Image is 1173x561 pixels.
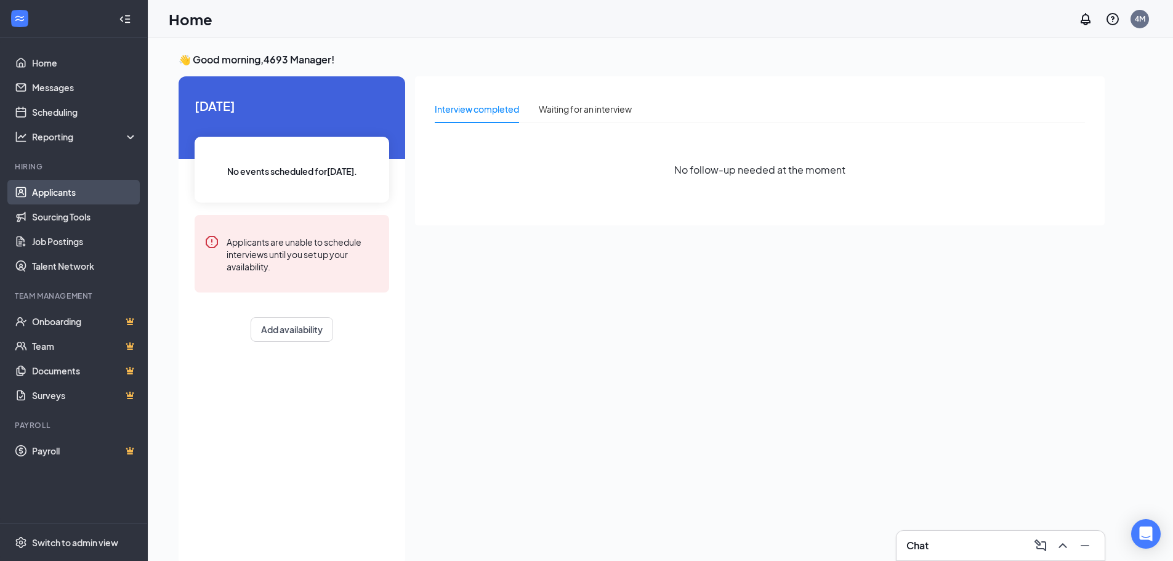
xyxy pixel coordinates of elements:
button: ComposeMessage [1031,536,1050,555]
div: Open Intercom Messenger [1131,519,1161,549]
svg: Collapse [119,13,131,25]
div: 4M [1135,14,1145,24]
a: Home [32,50,137,75]
div: Payroll [15,420,135,430]
a: SurveysCrown [32,383,137,408]
h3: Chat [906,539,929,552]
div: Waiting for an interview [539,102,632,116]
a: PayrollCrown [32,438,137,463]
a: DocumentsCrown [32,358,137,383]
svg: WorkstreamLogo [14,12,26,25]
a: OnboardingCrown [32,309,137,334]
svg: Error [204,235,219,249]
svg: ChevronUp [1055,538,1070,553]
svg: Notifications [1078,12,1093,26]
a: Job Postings [32,229,137,254]
button: Minimize [1075,536,1095,555]
div: Interview completed [435,102,519,116]
button: ChevronUp [1053,536,1073,555]
a: Messages [32,75,137,100]
svg: Analysis [15,131,27,143]
div: Applicants are unable to schedule interviews until you set up your availability. [227,235,379,273]
a: Sourcing Tools [32,204,137,229]
span: [DATE] [195,96,389,115]
svg: QuestionInfo [1105,12,1120,26]
a: Scheduling [32,100,137,124]
a: Talent Network [32,254,137,278]
svg: Minimize [1078,538,1092,553]
div: Hiring [15,161,135,172]
a: Applicants [32,180,137,204]
h3: 👋 Good morning, 4693 Manager ! [179,53,1105,67]
svg: Settings [15,536,27,549]
span: No events scheduled for [DATE] . [227,164,357,178]
div: Reporting [32,131,138,143]
div: Team Management [15,291,135,301]
h1: Home [169,9,212,30]
div: Switch to admin view [32,536,118,549]
a: TeamCrown [32,334,137,358]
span: No follow-up needed at the moment [674,162,845,177]
button: Add availability [251,317,333,342]
svg: ComposeMessage [1033,538,1048,553]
